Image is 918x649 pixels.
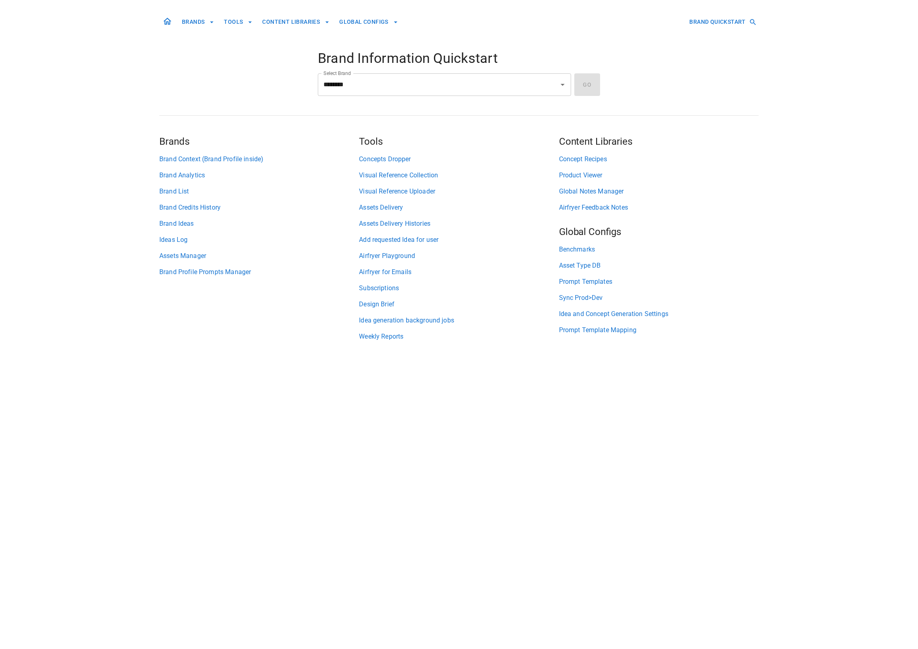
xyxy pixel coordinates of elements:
a: Airfryer Feedback Notes [559,203,759,212]
a: Brand Credits History [159,203,359,212]
a: Airfryer Playground [359,251,559,261]
a: Brand Analytics [159,171,359,180]
h4: Brand Information Quickstart [318,50,600,67]
a: Brand Profile Prompts Manager [159,267,359,277]
a: Prompt Template Mapping [559,325,759,335]
button: GLOBAL CONFIGS [336,15,401,29]
button: TOOLS [221,15,256,29]
a: Asset Type DB [559,261,759,270]
a: Ideas Log [159,235,359,245]
a: Global Notes Manager [559,187,759,196]
a: Weekly Reports [359,332,559,341]
button: CONTENT LIBRARIES [259,15,333,29]
label: Select Brand [323,70,351,77]
h5: Content Libraries [559,135,759,148]
h5: Tools [359,135,559,148]
h5: Global Configs [559,225,759,238]
a: Brand Context (Brand Profile inside) [159,154,359,164]
a: Product Viewer [559,171,759,180]
button: BRAND QUICKSTART [686,15,759,29]
button: Open [557,79,568,90]
a: Add requested Idea for user [359,235,559,245]
a: Concept Recipes [559,154,759,164]
a: Airfryer for Emails [359,267,559,277]
a: Benchmarks [559,245,759,254]
a: Subscriptions [359,283,559,293]
a: Brand List [159,187,359,196]
a: Prompt Templates [559,277,759,287]
a: Brand Ideas [159,219,359,229]
a: Assets Delivery Histories [359,219,559,229]
a: Visual Reference Uploader [359,187,559,196]
h5: Brands [159,135,359,148]
a: Design Brief [359,300,559,309]
a: Idea and Concept Generation Settings [559,309,759,319]
a: Assets Delivery [359,203,559,212]
a: Sync Prod>Dev [559,293,759,303]
button: BRANDS [179,15,217,29]
a: Visual Reference Collection [359,171,559,180]
a: Idea generation background jobs [359,316,559,325]
a: Concepts Dropper [359,154,559,164]
a: Assets Manager [159,251,359,261]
